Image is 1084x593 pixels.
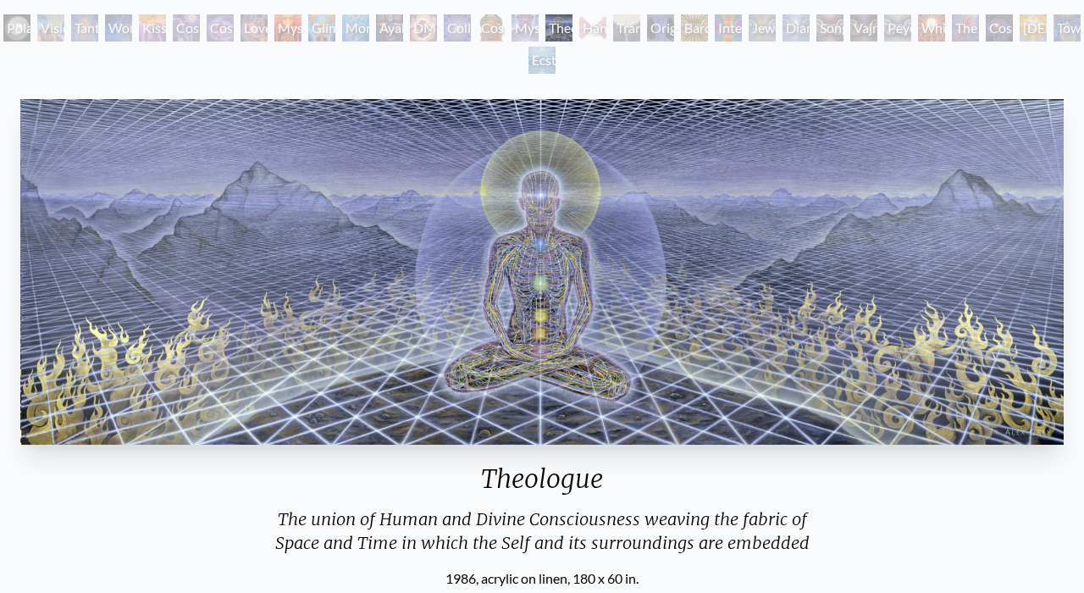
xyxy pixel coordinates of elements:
div: 1986, acrylic on linen, 180 x 60 in. [14,568,1070,589]
div: Transfiguration [613,14,640,42]
div: DMT - The Spirit Molecule [410,14,437,42]
div: Interbeing [715,14,742,42]
div: Visionary Origin of Language [37,14,64,42]
div: Original Face [647,14,674,42]
div: Cosmic [DEMOGRAPHIC_DATA] [478,14,505,42]
div: Toward the One [1054,14,1081,42]
div: Collective Vision [444,14,471,42]
div: Polar Unity Spiral [3,14,30,42]
div: Bardo Being [681,14,708,42]
div: Kiss of the [MEDICAL_DATA] [139,14,166,42]
div: Vajra Being [850,14,877,42]
div: White Light [918,14,945,42]
div: Song of Vajra Being [816,14,843,42]
div: Love is a Cosmic Force [241,14,268,42]
div: The Great Turn [952,14,979,42]
div: [DEMOGRAPHIC_DATA] [1020,14,1047,42]
div: Jewel Being [749,14,776,42]
div: Cosmic Creativity [173,14,200,42]
div: Ayahuasca Visitation [376,14,403,42]
div: Mystic Eye [512,14,539,42]
div: Glimpsing the Empyrean [308,14,335,42]
div: Wonder [105,14,132,42]
div: Theologue [545,14,572,42]
div: Hands that See [579,14,606,42]
div: Monochord [342,14,369,42]
div: The union of Human and Divine Consciousness weaving the fabric of Space and Time in which the Sel... [163,507,921,568]
div: Diamond Being [783,14,810,42]
div: Mysteriosa 2 [274,14,301,42]
div: Cosmic Consciousness [986,14,1013,42]
img: Theologue-1986-Alex-Grey-watermarked-1624393305.jpg [20,99,1064,445]
div: Cosmic Artist [207,14,234,42]
div: Peyote Being [884,14,911,42]
div: Ecstasy [528,47,556,74]
div: Tantra [71,14,98,42]
div: Theologue [14,463,1070,507]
